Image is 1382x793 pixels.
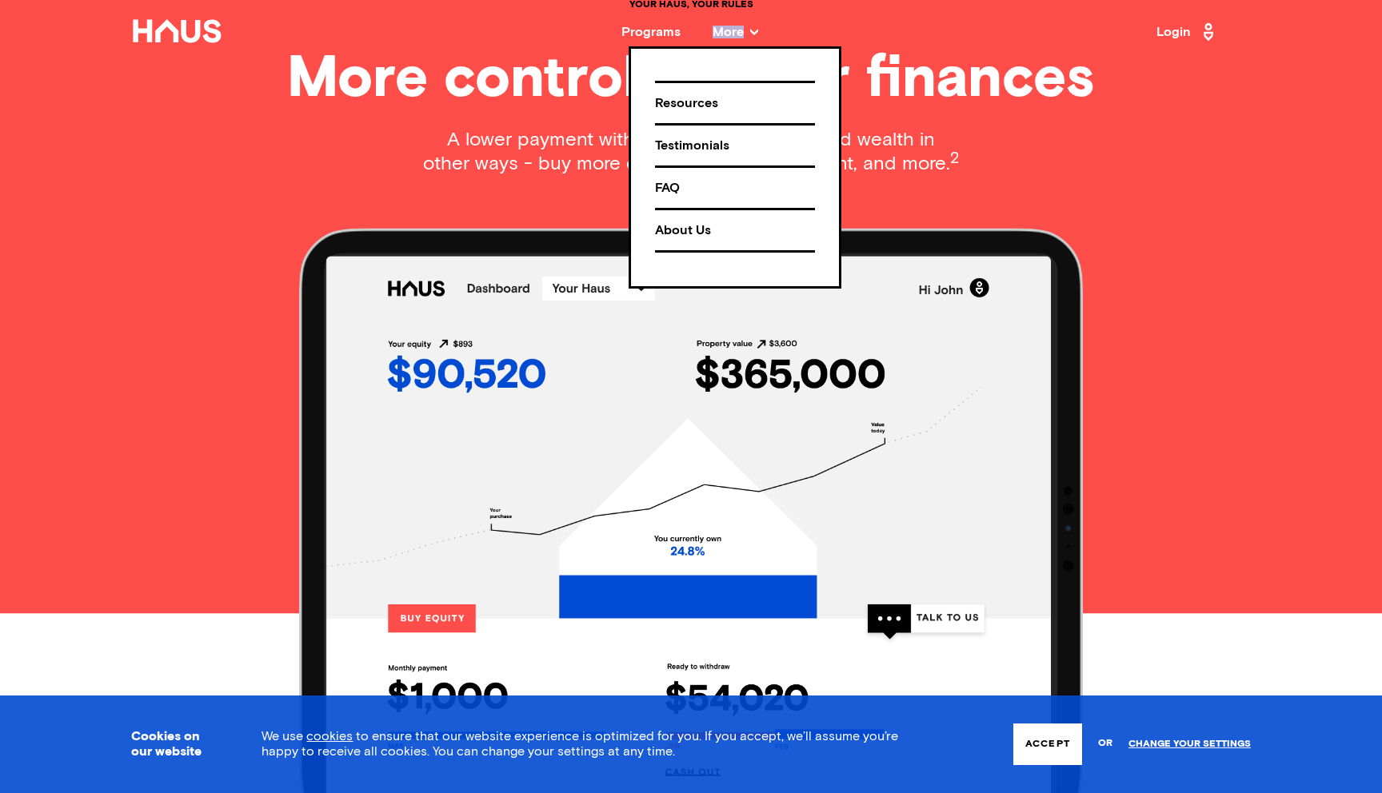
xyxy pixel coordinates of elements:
a: Testimonials [655,123,815,165]
a: About Us [655,208,815,253]
a: Change your settings [1128,739,1251,750]
span: More [713,26,758,38]
h1: More control of your finances [287,51,1095,109]
div: FAQ [655,174,815,202]
a: Programs [621,26,681,38]
a: FAQ [655,165,815,208]
a: Login [1156,19,1219,45]
span: or [1098,730,1112,758]
p: A lower payment with Haus allows you to build wealth in other ways - buy more equity, save for re... [422,128,961,177]
div: Resources [655,90,815,118]
button: Accept [1013,723,1082,765]
div: About Us [655,217,815,245]
a: cookies [306,730,353,743]
span: We use to ensure that our website experience is optimized for you. If you accept, we’ll assume yo... [262,730,898,758]
a: Resources [655,81,815,123]
h3: Cookies on our website [131,729,222,759]
div: Testimonials [655,132,815,160]
sup: 2 [950,150,960,166]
